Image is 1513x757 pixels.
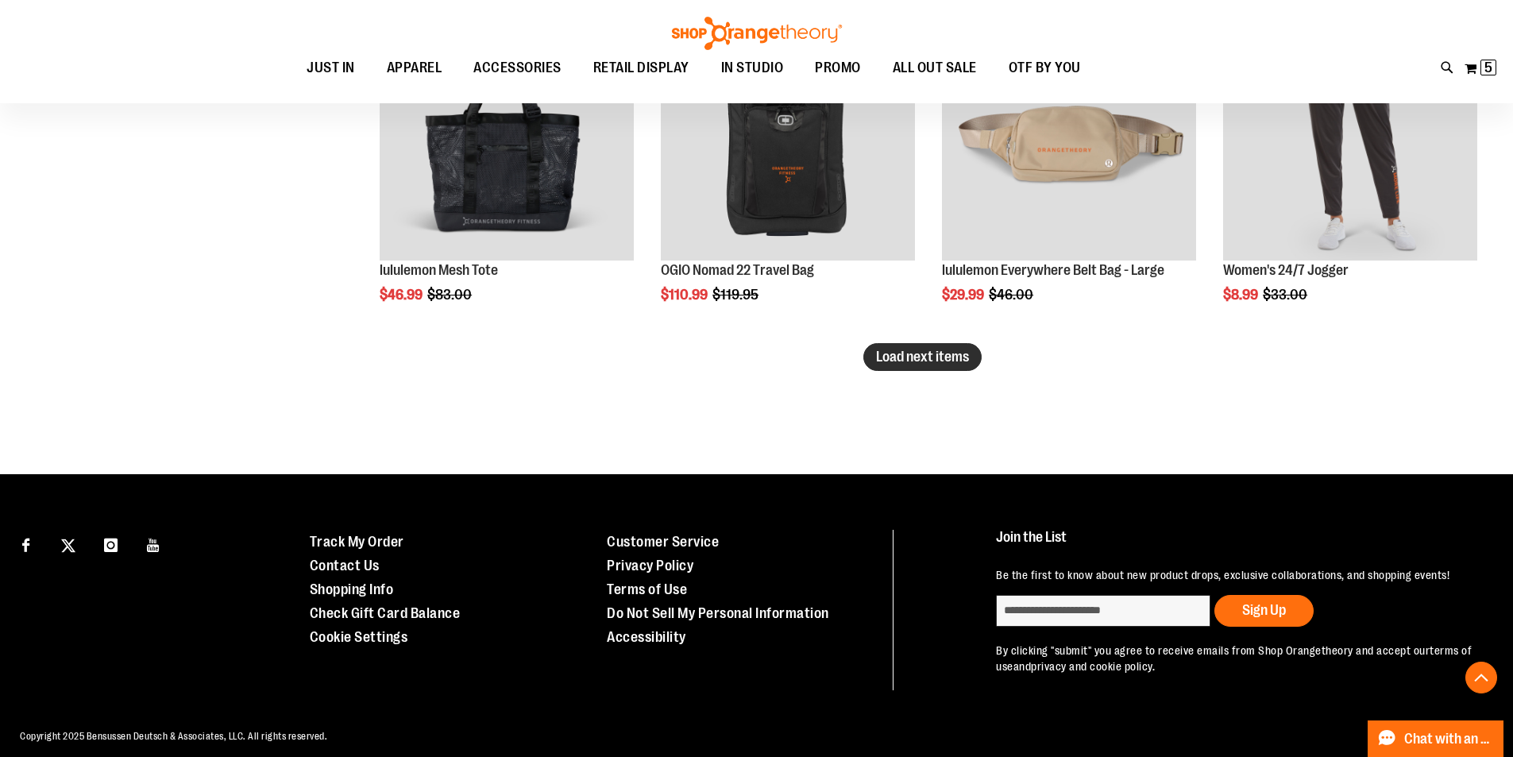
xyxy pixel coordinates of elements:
[427,287,474,303] span: $83.00
[942,7,1196,261] img: Product image for lululemon Everywhere Belt Bag Large
[310,581,394,597] a: Shopping Info
[607,629,686,645] a: Accessibility
[863,343,982,371] button: Load next items
[1009,50,1081,86] span: OTF BY YOU
[607,581,687,597] a: Terms of Use
[310,534,404,550] a: Track My Order
[661,7,915,261] img: Product image for OGIO Nomad 22 Travel Bag
[1223,7,1477,264] a: Product image for 24/7 JoggerSALE
[473,50,562,86] span: ACCESSORIES
[1223,7,1477,261] img: Product image for 24/7 Jogger
[55,530,83,558] a: Visit our X page
[893,50,977,86] span: ALL OUT SALE
[310,605,461,621] a: Check Gift Card Balance
[380,262,498,278] a: lululemon Mesh Tote
[996,530,1476,559] h4: Join the List
[1263,287,1310,303] span: $33.00
[661,287,710,303] span: $110.99
[942,262,1164,278] a: lululemon Everywhere Belt Bag - Large
[593,50,689,86] span: RETAIL DISPLAY
[942,7,1196,264] a: Product image for lululemon Everywhere Belt Bag LargeSALE
[712,287,761,303] span: $119.95
[942,287,986,303] span: $29.99
[1223,287,1260,303] span: $8.99
[607,534,719,550] a: Customer Service
[989,287,1036,303] span: $46.00
[1465,662,1497,693] button: Back To Top
[876,349,969,365] span: Load next items
[996,644,1472,673] a: terms of use
[380,287,425,303] span: $46.99
[20,731,327,742] span: Copyright 2025 Bensussen Deutsch & Associates, LLC. All rights reserved.
[815,50,861,86] span: PROMO
[1214,595,1314,627] button: Sign Up
[1404,732,1494,747] span: Chat with an Expert
[661,7,915,264] a: Product image for OGIO Nomad 22 Travel BagSALE
[307,50,355,86] span: JUST IN
[97,530,125,558] a: Visit our Instagram page
[1223,262,1349,278] a: Women's 24/7 Jogger
[380,7,634,261] img: Product image for lululemon Mesh Tote
[1484,60,1492,75] span: 5
[387,50,442,86] span: APPAREL
[1031,660,1155,673] a: privacy and cookie policy.
[661,262,814,278] a: OGIO Nomad 22 Travel Bag
[996,643,1476,674] p: By clicking "submit" you agree to receive emails from Shop Orangetheory and accept our and
[607,605,829,621] a: Do Not Sell My Personal Information
[996,567,1476,583] p: Be the first to know about new product drops, exclusive collaborations, and shopping events!
[607,558,693,574] a: Privacy Policy
[1368,720,1504,757] button: Chat with an Expert
[61,539,75,553] img: Twitter
[721,50,784,86] span: IN STUDIO
[12,530,40,558] a: Visit our Facebook page
[1242,602,1286,618] span: Sign Up
[310,629,408,645] a: Cookie Settings
[380,7,634,264] a: Product image for lululemon Mesh ToteSALE
[140,530,168,558] a: Visit our Youtube page
[670,17,844,50] img: Shop Orangetheory
[310,558,380,574] a: Contact Us
[996,595,1210,627] input: enter email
